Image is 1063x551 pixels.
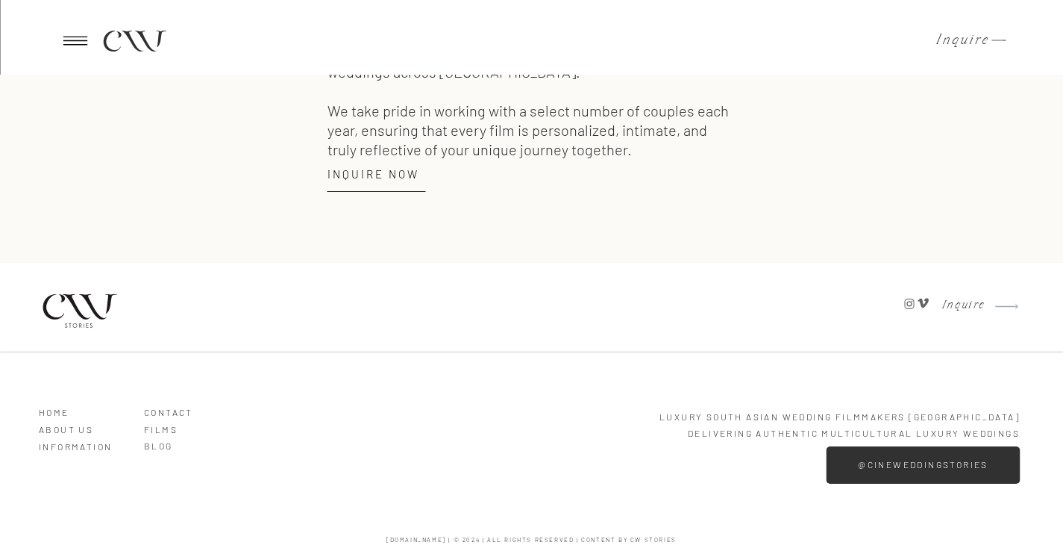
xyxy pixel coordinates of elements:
a: ABOUT US [39,420,124,433]
a: Inquire [936,33,980,48]
a: HOME [39,402,124,416]
a: Inquire Now [327,169,436,187]
a: Information [39,437,124,450]
a: Contact [144,402,229,416]
a: CW [102,27,165,54]
a: Films [144,420,229,433]
a: Inquire [935,299,985,314]
a: BLOG [144,436,229,449]
a: @cineweddingstories [846,460,1000,470]
h3: [DOMAIN_NAME] | © 2024 | ALL RIGHTS RESERVED | content by CW Stories [84,535,979,544]
p: LUXURY South Asian Wedding Filmmakers [GEOGRAPHIC_DATA] Delivering Authentic multicultural Luxury... [587,409,1020,443]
